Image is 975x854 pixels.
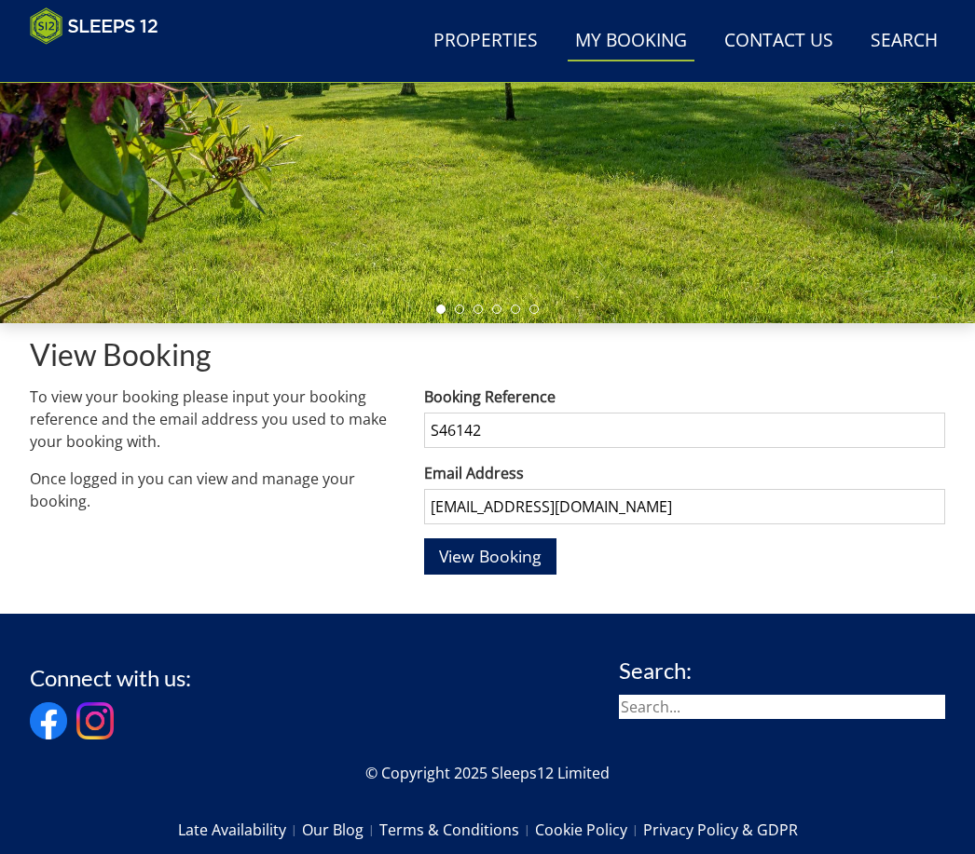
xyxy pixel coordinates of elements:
button: View Booking [424,538,556,575]
iframe: Customer reviews powered by Trustpilot [21,56,216,72]
img: Instagram [76,702,114,739]
input: Your booking reference, e.g. S232 [424,413,946,448]
span: View Booking [439,545,542,567]
a: My Booking [568,20,694,62]
a: Late Availability [178,814,302,846]
a: Contact Us [717,20,841,62]
input: Search... [619,695,945,719]
p: © Copyright 2025 Sleeps12 Limited [30,762,945,784]
a: Properties [426,20,545,62]
label: Booking Reference [424,386,946,408]
input: The email address you used to make the booking [424,489,946,524]
h3: Search: [619,658,945,683]
p: To view your booking please input your booking reference and the email address you used to make y... [30,386,394,453]
p: Once logged in you can view and manage your booking. [30,468,394,512]
a: Search [863,20,945,62]
a: Cookie Policy [535,814,643,846]
a: Our Blog [302,814,379,846]
img: Sleeps 12 [30,7,158,45]
h3: Connect with us: [30,666,191,690]
label: Email Address [424,462,946,484]
img: Facebook [30,702,67,739]
h1: View Booking [30,338,945,371]
a: Terms & Conditions [379,814,535,846]
a: Privacy Policy & GDPR [643,814,798,846]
